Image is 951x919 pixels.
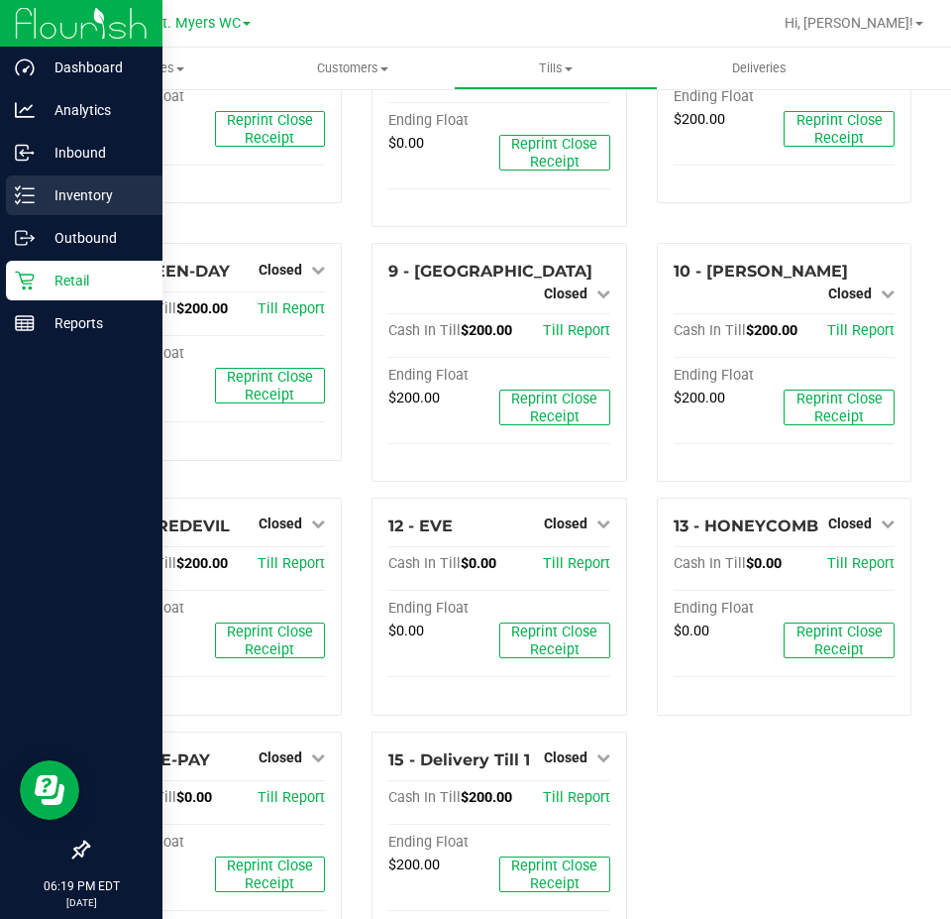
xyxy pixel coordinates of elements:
[258,300,325,317] a: Till Report
[9,895,154,910] p: [DATE]
[35,98,154,122] p: Analytics
[674,517,818,535] span: 13 - HONEYCOMB
[15,271,35,290] inline-svg: Retail
[511,858,597,892] span: Reprint Close Receipt
[828,516,872,531] span: Closed
[35,226,154,250] p: Outbound
[544,749,587,765] span: Closed
[461,789,512,806] span: $200.00
[746,322,797,339] span: $200.00
[259,516,302,531] span: Closed
[674,623,709,639] span: $0.00
[543,789,610,806] span: Till Report
[215,857,326,892] button: Reprint Close Receipt
[104,262,230,281] span: 8 - GREEN-DAY
[461,555,496,572] span: $0.00
[388,390,440,406] span: $200.00
[388,135,424,152] span: $0.00
[227,624,313,658] span: Reprint Close Receipt
[258,789,325,806] a: Till Report
[674,88,785,106] div: Ending Float
[388,750,530,769] span: 15 - Delivery Till 1
[827,322,895,339] a: Till Report
[35,56,154,79] p: Dashboard
[388,517,453,535] span: 12 - EVE
[35,311,154,335] p: Reports
[155,15,241,32] span: Ft. Myers WC
[511,391,597,425] span: Reprint Close Receipt
[796,624,883,658] span: Reprint Close Receipt
[674,367,785,385] div: Ending Float
[674,322,746,339] span: Cash In Till
[104,517,230,535] span: 11 - DAREDEVIL
[543,555,610,572] a: Till Report
[15,143,35,163] inline-svg: Inbound
[454,48,657,89] a: Tills
[215,111,326,147] button: Reprint Close Receipt
[176,789,212,806] span: $0.00
[511,136,597,171] span: Reprint Close Receipt
[796,391,883,425] span: Reprint Close Receipt
[388,789,461,806] span: Cash In Till
[461,322,512,339] span: $200.00
[827,555,895,572] a: Till Report
[499,623,610,658] button: Reprint Close Receipt
[705,59,813,77] span: Deliveries
[9,877,154,895] p: 06:19 PM EDT
[258,555,325,572] a: Till Report
[388,367,499,385] div: Ending Float
[388,623,424,639] span: $0.00
[15,313,35,333] inline-svg: Reports
[746,555,782,572] span: $0.00
[15,57,35,77] inline-svg: Dashboard
[511,624,597,658] span: Reprint Close Receipt
[388,555,461,572] span: Cash In Till
[544,286,587,301] span: Closed
[227,112,313,147] span: Reprint Close Receipt
[828,286,872,301] span: Closed
[215,368,326,403] button: Reprint Close Receipt
[215,623,326,658] button: Reprint Close Receipt
[543,322,610,339] a: Till Report
[388,262,592,281] span: 9 - [GEOGRAPHIC_DATA]
[227,369,313,403] span: Reprint Close Receipt
[674,390,725,406] span: $200.00
[259,262,302,278] span: Closed
[784,390,895,425] button: Reprint Close Receipt
[35,269,154,292] p: Retail
[674,600,785,618] div: Ending Float
[227,858,313,892] span: Reprint Close Receipt
[785,15,913,31] span: Hi, [PERSON_NAME]!
[20,760,79,820] iframe: Resource center
[176,555,228,572] span: $200.00
[15,100,35,120] inline-svg: Analytics
[455,59,656,77] span: Tills
[15,228,35,248] inline-svg: Outbound
[674,111,725,128] span: $200.00
[388,857,440,873] span: $200.00
[35,141,154,165] p: Inbound
[252,59,453,77] span: Customers
[674,262,848,281] span: 10 - [PERSON_NAME]
[499,857,610,892] button: Reprint Close Receipt
[796,112,883,147] span: Reprint Close Receipt
[176,300,228,317] span: $200.00
[35,183,154,207] p: Inventory
[388,322,461,339] span: Cash In Till
[658,48,861,89] a: Deliveries
[388,600,499,618] div: Ending Float
[544,516,587,531] span: Closed
[259,749,302,765] span: Closed
[499,135,610,171] button: Reprint Close Receipt
[15,185,35,205] inline-svg: Inventory
[784,111,895,147] button: Reprint Close Receipt
[674,555,746,572] span: Cash In Till
[784,623,895,658] button: Reprint Close Receipt
[499,390,610,425] button: Reprint Close Receipt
